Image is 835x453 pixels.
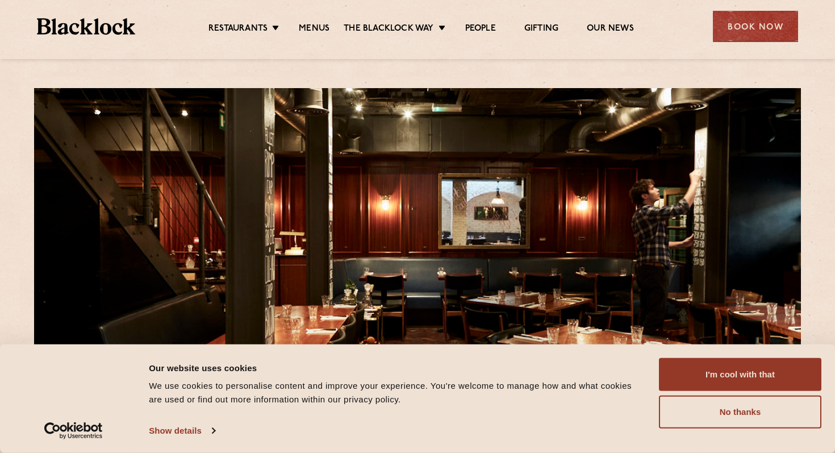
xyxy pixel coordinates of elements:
[344,23,433,36] a: The Blacklock Way
[465,23,496,36] a: People
[587,23,634,36] a: Our News
[659,358,821,391] button: I'm cool with that
[299,23,329,36] a: Menus
[713,11,798,42] div: Book Now
[149,422,215,439] a: Show details
[524,23,558,36] a: Gifting
[24,422,123,439] a: Usercentrics Cookiebot - opens in a new window
[659,396,821,429] button: No thanks
[149,379,646,406] div: We use cookies to personalise content and improve your experience. You're welcome to manage how a...
[149,361,646,375] div: Our website uses cookies
[37,18,135,35] img: BL_Textured_Logo-footer-cropped.svg
[208,23,268,36] a: Restaurants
